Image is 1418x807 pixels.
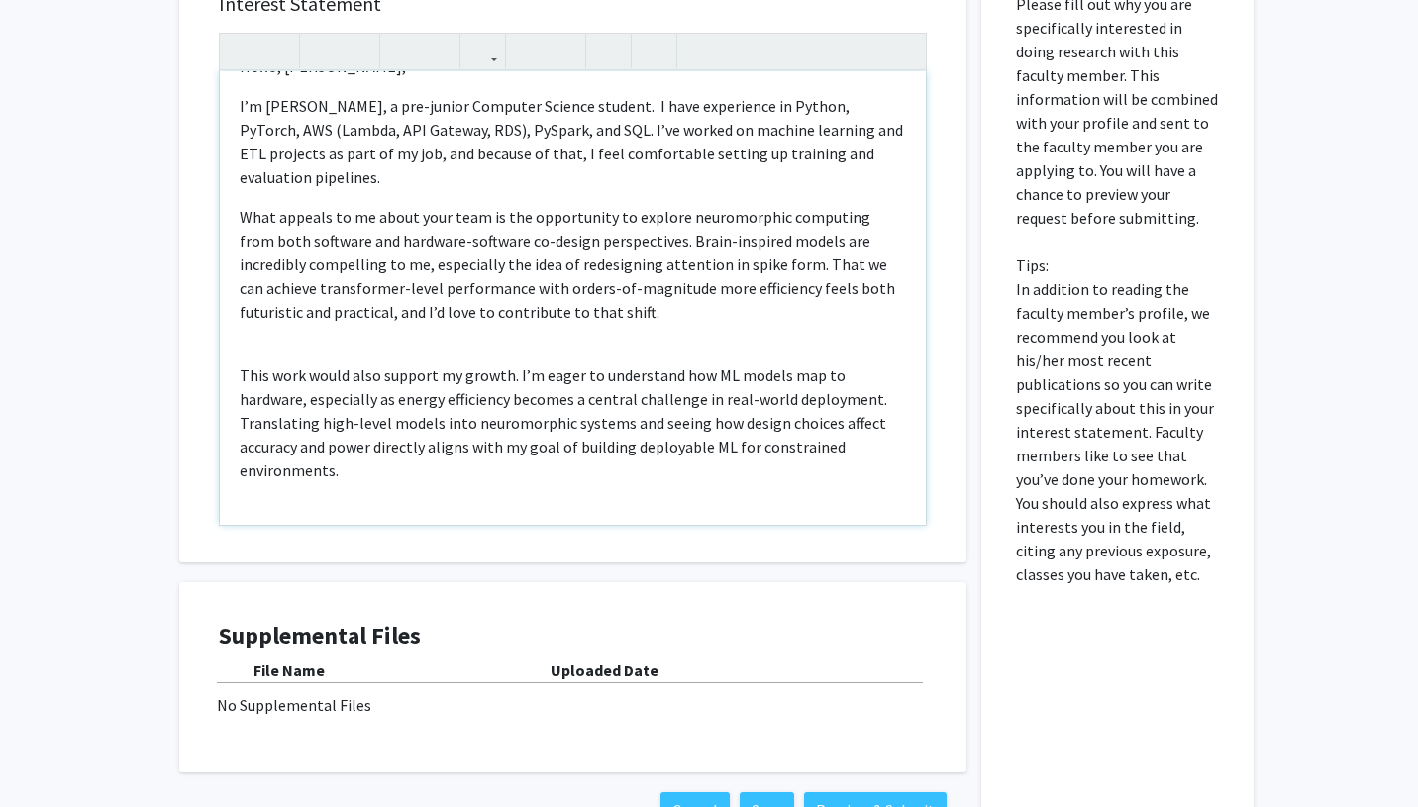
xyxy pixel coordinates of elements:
button: Redo (Ctrl + Y) [259,34,294,68]
button: Remove format [591,34,626,68]
button: Emphasis (Ctrl + I) [340,34,374,68]
button: Undo (Ctrl + Z) [225,34,259,68]
button: Superscript [385,34,420,68]
p: I’d be happy to help with the project. If there’s space on the team, I’d love to get involved. I’... [240,522,906,569]
button: Strong (Ctrl + B) [305,34,340,68]
button: Subscript [420,34,455,68]
button: Insert horizontal rule [637,34,671,68]
p: This work would also support my growth. I’m eager to understand how ML models map to hardware, es... [240,363,906,482]
iframe: Chat [15,718,84,792]
div: Note to users with screen readers: Please press Alt+0 or Option+0 to deactivate our accessibility... [220,71,926,525]
div: No Supplemental Files [217,693,929,717]
p: I’m [PERSON_NAME], a pre-junior Computer Science student. I have experience in Python, PyTorch, A... [240,94,906,189]
button: Link [465,34,500,68]
b: Uploaded Date [551,660,658,680]
button: Fullscreen [886,34,921,68]
button: Unordered list [511,34,546,68]
b: File Name [253,660,325,680]
p: What appeals to me about your team is the opportunity to explore neuromorphic computing from both... [240,205,906,324]
button: Ordered list [546,34,580,68]
h4: Supplemental Files [219,622,927,651]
